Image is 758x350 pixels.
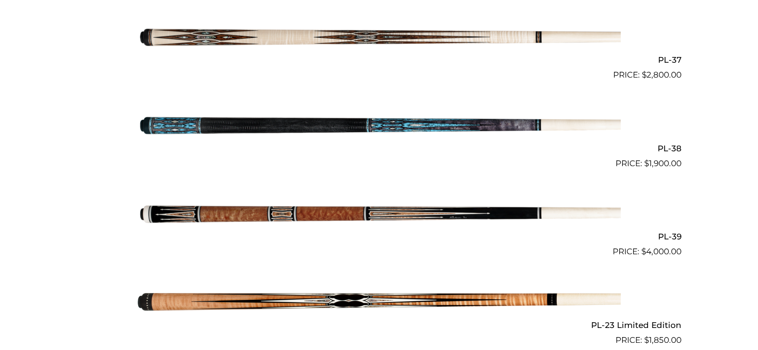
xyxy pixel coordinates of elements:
[77,139,681,157] h2: PL-38
[138,85,621,166] img: PL-38
[644,335,649,345] span: $
[77,262,681,346] a: PL-23 Limited Edition $1,850.00
[77,51,681,69] h2: PL-37
[138,174,621,254] img: PL-39
[77,228,681,246] h2: PL-39
[644,335,681,345] bdi: 1,850.00
[77,174,681,258] a: PL-39 $4,000.00
[138,262,621,342] img: PL-23 Limited Edition
[642,70,681,79] bdi: 2,800.00
[644,158,649,168] span: $
[644,158,681,168] bdi: 1,900.00
[641,247,681,256] bdi: 4,000.00
[77,316,681,334] h2: PL-23 Limited Edition
[642,70,647,79] span: $
[641,247,646,256] span: $
[77,85,681,169] a: PL-38 $1,900.00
